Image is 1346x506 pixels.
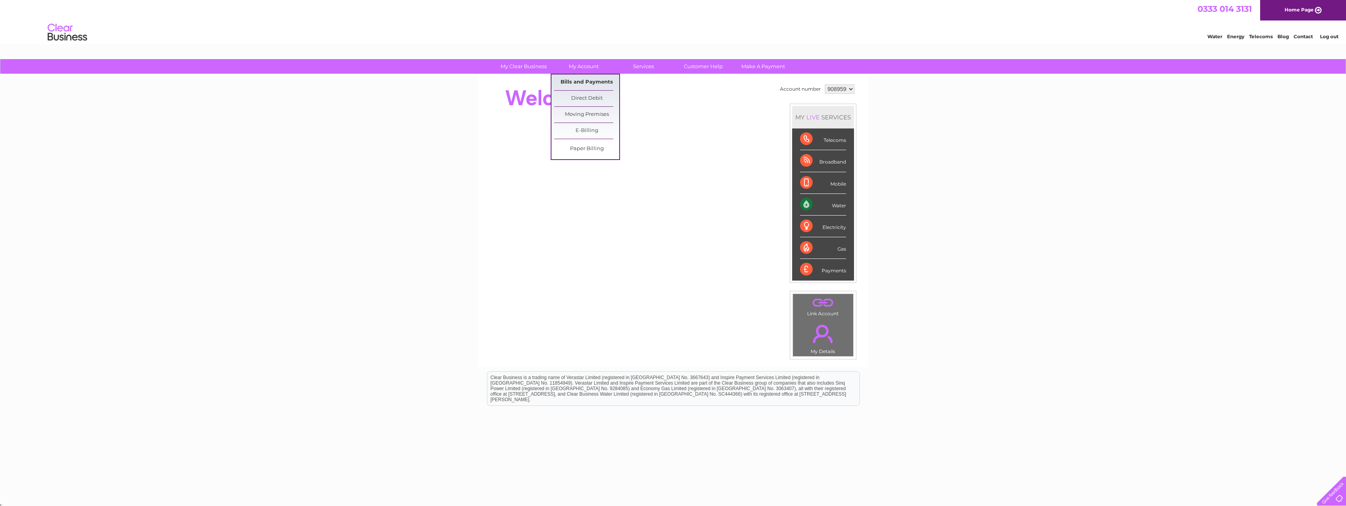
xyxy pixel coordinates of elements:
[1197,4,1252,14] a: 0333 014 3131
[731,59,796,74] a: Make A Payment
[1277,33,1289,39] a: Blog
[1207,33,1222,39] a: Water
[554,123,619,139] a: E-Billing
[793,294,854,318] td: Link Account
[1294,33,1313,39] a: Contact
[1320,33,1339,39] a: Log out
[792,106,854,128] div: MY SERVICES
[793,318,854,357] td: My Details
[554,91,619,106] a: Direct Debit
[805,113,821,121] div: LIVE
[778,82,823,96] td: Account number
[800,237,846,259] div: Gas
[800,216,846,237] div: Electricity
[611,59,676,74] a: Services
[795,320,851,348] a: .
[800,150,846,172] div: Broadband
[554,141,619,157] a: Paper Billing
[800,259,846,280] div: Payments
[800,172,846,194] div: Mobile
[487,4,860,38] div: Clear Business is a trading name of Verastar Limited (registered in [GEOGRAPHIC_DATA] No. 3667643...
[47,20,87,45] img: logo.png
[800,194,846,216] div: Water
[795,296,851,310] a: .
[1249,33,1273,39] a: Telecoms
[554,74,619,90] a: Bills and Payments
[800,128,846,150] div: Telecoms
[671,59,736,74] a: Customer Help
[554,107,619,123] a: Moving Premises
[491,59,556,74] a: My Clear Business
[1227,33,1244,39] a: Energy
[551,59,616,74] a: My Account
